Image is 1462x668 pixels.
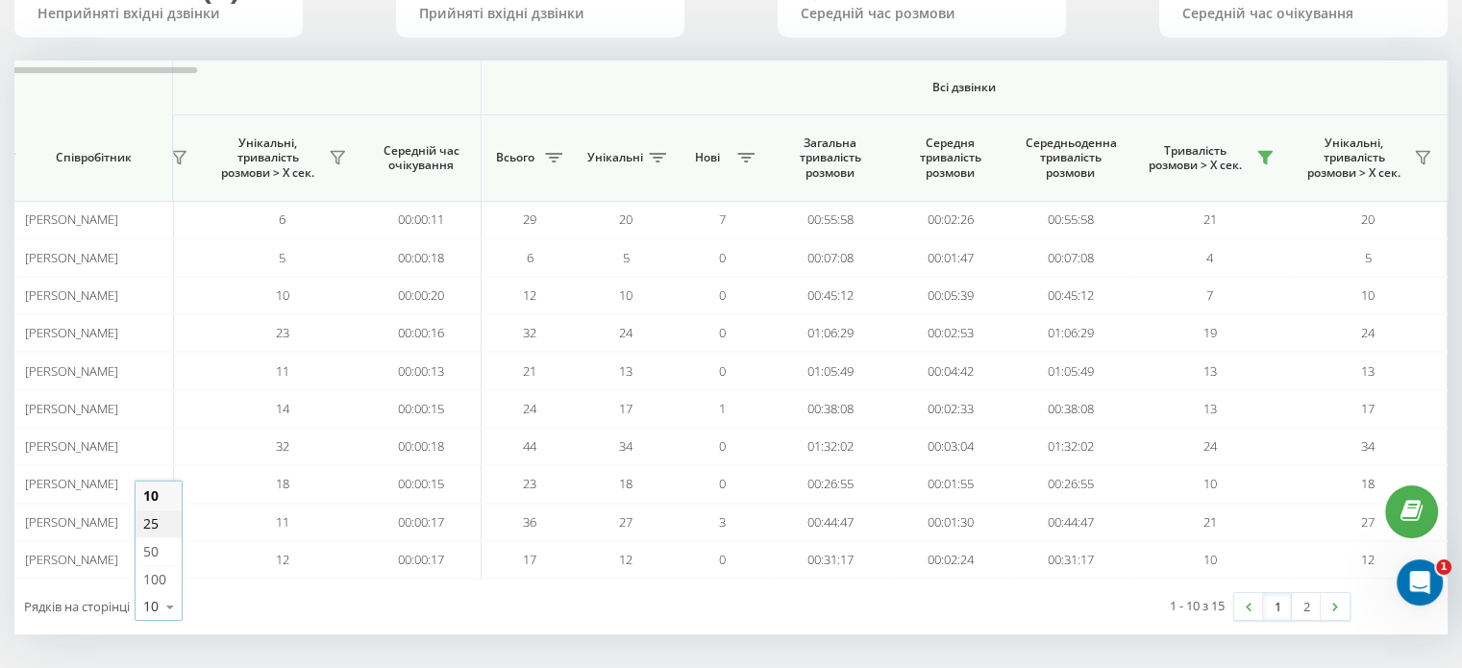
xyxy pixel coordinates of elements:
[770,201,890,238] td: 00:55:58
[1361,551,1375,568] span: 12
[276,551,289,568] span: 12
[719,249,726,266] span: 0
[523,400,536,417] span: 24
[1361,513,1375,531] span: 27
[361,428,482,465] td: 00:00:18
[619,475,632,492] span: 18
[719,513,726,531] span: 3
[1203,475,1217,492] span: 10
[1361,437,1375,455] span: 34
[419,6,661,22] div: Прийняті вхідні дзвінки
[719,400,726,417] span: 1
[619,513,632,531] span: 27
[25,551,118,568] span: [PERSON_NAME]
[1361,286,1375,304] span: 10
[1203,400,1217,417] span: 13
[31,150,156,165] span: Співробітник
[538,80,1390,95] span: Всі дзвінки
[1010,277,1130,314] td: 00:45:12
[143,514,159,532] span: 25
[890,428,1010,465] td: 00:03:04
[24,598,130,615] span: Рядків на сторінці
[361,390,482,428] td: 00:00:15
[361,314,482,352] td: 00:00:16
[784,136,876,181] span: Загальна тривалість розмови
[719,286,726,304] span: 0
[276,475,289,492] span: 18
[890,201,1010,238] td: 00:02:26
[361,238,482,276] td: 00:00:18
[25,400,118,417] span: [PERSON_NAME]
[523,210,536,228] span: 29
[143,486,159,505] span: 10
[1203,362,1217,380] span: 13
[1010,201,1130,238] td: 00:55:58
[25,362,118,380] span: [PERSON_NAME]
[523,437,536,455] span: 44
[587,150,643,165] span: Унікальні
[1182,6,1425,22] div: Середній час очікування
[890,390,1010,428] td: 00:02:33
[890,352,1010,389] td: 00:04:42
[1140,143,1251,173] span: Тривалість розмови > Х сек.
[770,504,890,541] td: 00:44:47
[1203,210,1217,228] span: 21
[25,475,118,492] span: [PERSON_NAME]
[276,437,289,455] span: 32
[904,136,996,181] span: Середня тривалість розмови
[1010,465,1130,503] td: 00:26:55
[1203,437,1217,455] span: 24
[1361,362,1375,380] span: 13
[523,513,536,531] span: 36
[619,437,632,455] span: 34
[25,286,118,304] span: [PERSON_NAME]
[276,362,289,380] span: 11
[1206,249,1213,266] span: 4
[1010,541,1130,579] td: 00:31:17
[770,541,890,579] td: 00:31:17
[1263,593,1292,620] a: 1
[619,286,632,304] span: 10
[276,324,289,341] span: 23
[623,249,630,266] span: 5
[619,551,632,568] span: 12
[1436,559,1451,575] span: 1
[770,238,890,276] td: 00:07:08
[527,249,533,266] span: 6
[1010,504,1130,541] td: 00:44:47
[719,362,726,380] span: 0
[719,475,726,492] span: 0
[276,286,289,304] span: 10
[25,324,118,341] span: [PERSON_NAME]
[37,6,280,22] div: Неприйняті вхідні дзвінки
[1365,249,1372,266] span: 5
[890,541,1010,579] td: 00:02:24
[25,513,118,531] span: [PERSON_NAME]
[770,428,890,465] td: 01:32:02
[276,513,289,531] span: 11
[1397,559,1443,606] iframe: Intercom live chat
[770,390,890,428] td: 00:38:08
[1203,551,1217,568] span: 10
[376,143,466,173] span: Середній час очікування
[276,400,289,417] span: 14
[770,352,890,389] td: 01:05:49
[1361,475,1375,492] span: 18
[1025,136,1116,181] span: Середньоденна тривалість розмови
[491,150,539,165] span: Всього
[361,352,482,389] td: 00:00:13
[1206,286,1213,304] span: 7
[279,210,285,228] span: 6
[143,597,159,616] div: 10
[523,324,536,341] span: 32
[770,465,890,503] td: 00:26:55
[1361,210,1375,228] span: 20
[1292,593,1321,620] a: 2
[1361,400,1375,417] span: 17
[361,504,482,541] td: 00:00:17
[619,362,632,380] span: 13
[890,277,1010,314] td: 00:05:39
[279,249,285,266] span: 5
[1361,324,1375,341] span: 24
[523,475,536,492] span: 23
